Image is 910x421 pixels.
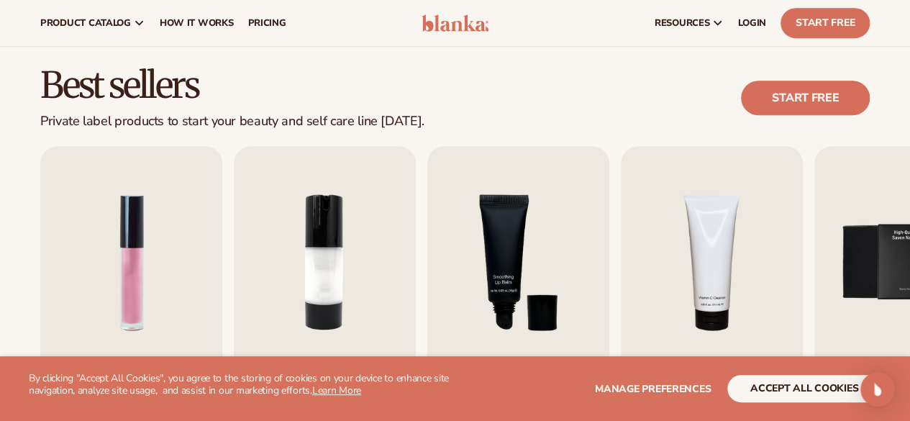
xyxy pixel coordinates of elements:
[247,17,286,29] span: pricing
[40,114,424,130] div: Private label products to start your beauty and self care line [DATE].
[727,375,881,402] button: accept all cookies
[655,17,709,29] span: resources
[40,17,131,29] span: product catalog
[40,67,424,105] h2: Best sellers
[741,81,870,115] a: Start free
[860,372,895,407] div: Open Intercom Messenger
[738,17,766,29] span: LOGIN
[422,14,489,32] img: logo
[781,8,870,38] a: Start Free
[312,384,361,397] a: Learn More
[29,373,455,397] p: By clicking "Accept All Cookies", you agree to the storing of cookies on your device to enhance s...
[595,382,711,396] span: Manage preferences
[160,17,234,29] span: How It Works
[595,375,711,402] button: Manage preferences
